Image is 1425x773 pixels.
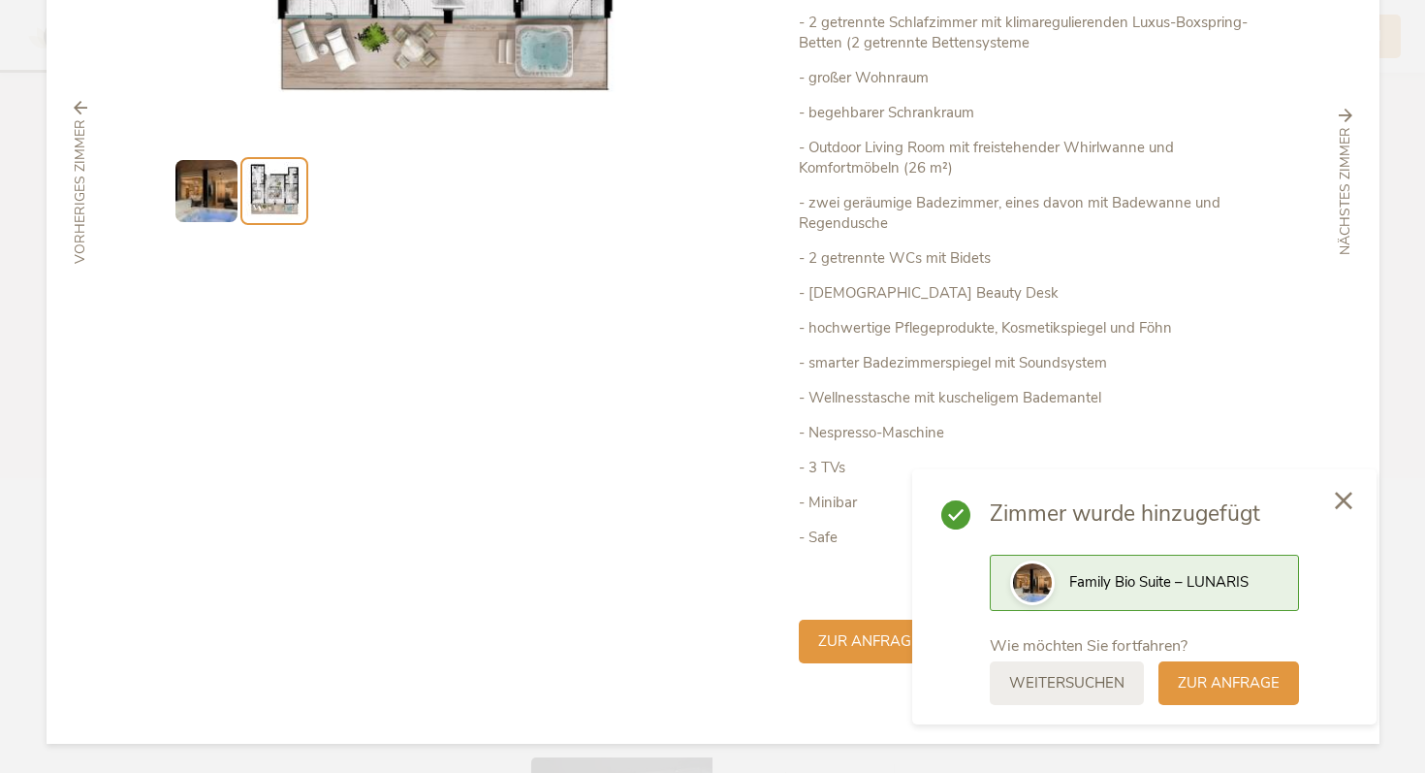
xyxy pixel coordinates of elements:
span: Wie möchten Sie fortfahren? [990,635,1187,657]
p: - smarter Badezimmerspiegel mit Soundsystem [799,353,1252,373]
span: vorheriges Zimmer [71,119,90,264]
span: Family Bio Suite – LUNARIS [1069,572,1249,592]
p: - [DEMOGRAPHIC_DATA] Beauty Desk [799,283,1252,304]
p: - großer Wohnraum [799,68,1252,88]
img: Preview [175,160,237,222]
p: - Wellnesstasche mit kuscheligem Bademantel [799,388,1252,408]
p: - Outdoor Living Room mit freistehender Whirlwanne und Komfortmöbeln (26 m²) [799,138,1252,178]
p: - 3 TVs [799,458,1252,478]
span: nächstes Zimmer [1336,127,1355,255]
p: - hochwertige Pflegeprodukte, Kosmetikspiegel und Föhn [799,318,1252,338]
p: - 2 getrennte WCs mit Bidets [799,248,1252,269]
p: - 2 getrennte Schlafzimmer mit klimaregulierenden Luxus-Boxspring-Betten (2 getrennte Bettensysteme [799,13,1252,53]
span: weitersuchen [1009,673,1124,693]
p: - Nespresso-Maschine [799,423,1252,443]
img: Preview [1013,564,1052,602]
span: zur Anfrage [1178,673,1280,693]
span: Zimmer wurde hinzugefügt [990,499,1299,530]
p: - zwei geräumige Badezimmer, eines davon mit Badewanne und Regendusche [799,193,1252,234]
img: Preview [245,162,303,220]
p: - begehbarer Schrankraum [799,103,1252,123]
